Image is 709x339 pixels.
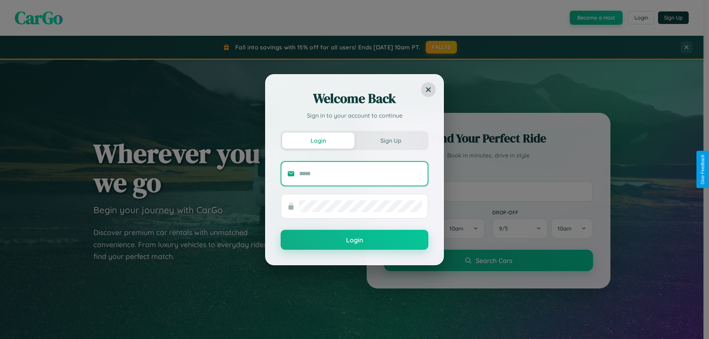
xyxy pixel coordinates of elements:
[281,111,428,120] p: Sign in to your account to continue
[354,132,427,149] button: Sign Up
[281,230,428,250] button: Login
[281,90,428,107] h2: Welcome Back
[282,132,354,149] button: Login
[700,155,705,184] div: Give Feedback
